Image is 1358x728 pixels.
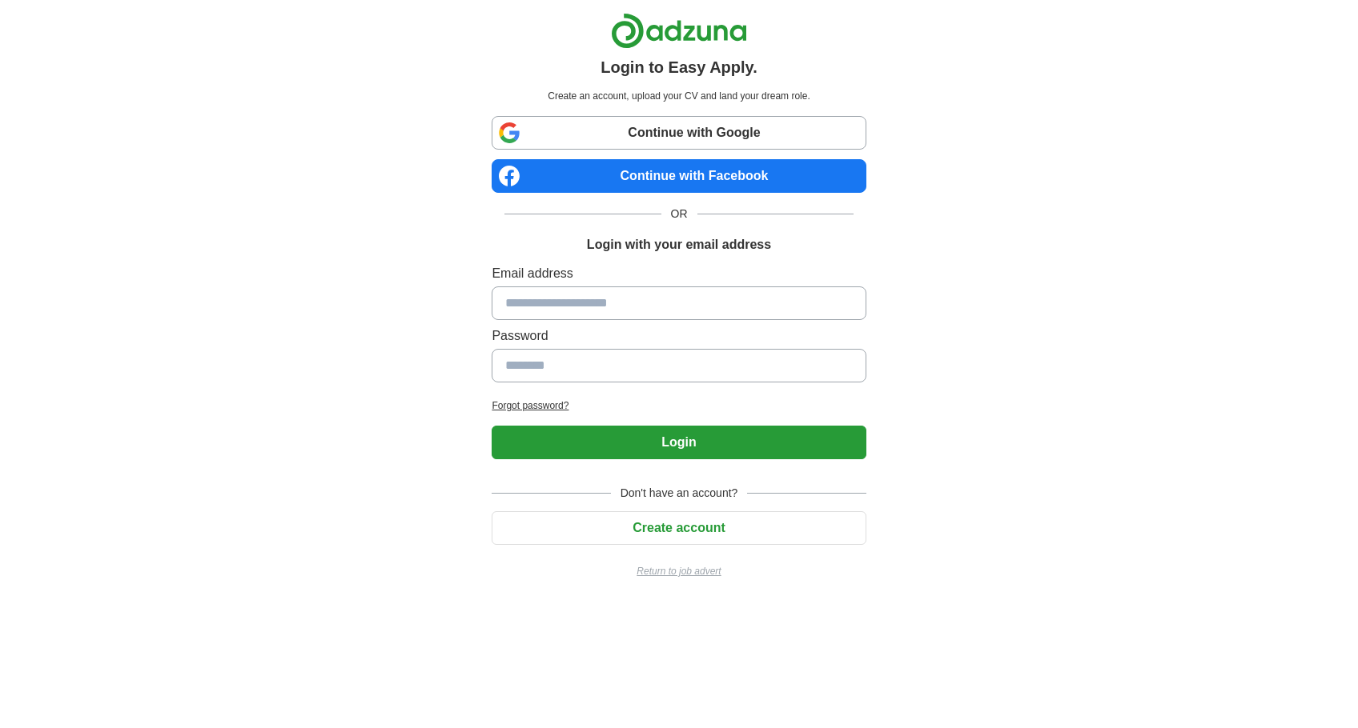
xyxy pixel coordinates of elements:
span: Don't have an account? [611,485,748,502]
h1: Login with your email address [587,235,771,254]
a: Return to job advert [492,564,866,578]
span: OR [661,206,697,222]
a: Create account [492,521,866,534]
h1: Login to Easy Apply. [601,55,757,79]
button: Login [492,426,866,459]
a: Forgot password? [492,398,866,413]
p: Create an account, upload your CV and land your dream role. [495,89,862,103]
label: Password [492,326,866,346]
a: Continue with Facebook [492,159,866,193]
button: Create account [492,511,866,545]
label: Email address [492,264,866,283]
a: Continue with Google [492,116,866,150]
img: Adzuna logo [611,13,747,49]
